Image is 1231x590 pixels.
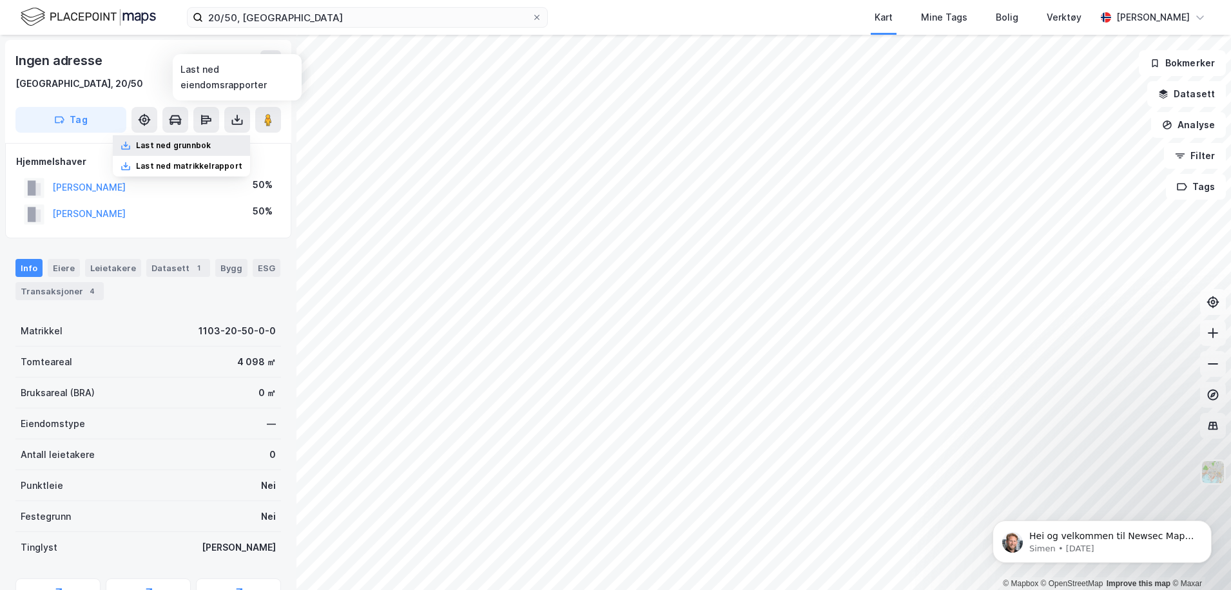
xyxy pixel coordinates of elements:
div: Bygg [215,259,247,277]
button: Datasett [1147,81,1226,107]
div: 4 [86,285,99,298]
div: 1103-20-50-0-0 [199,323,276,339]
div: — [267,416,276,432]
div: 0 ㎡ [258,385,276,401]
div: Festegrunn [21,509,71,524]
div: 0 [269,447,276,462]
div: 1 [192,262,205,274]
div: Punktleie [21,478,63,493]
div: Datasett [146,259,210,277]
div: [GEOGRAPHIC_DATA], 20/50 [15,76,143,91]
div: Kart [875,10,893,25]
div: Tomteareal [21,354,72,370]
button: Bokmerker [1139,50,1226,76]
button: Tag [15,107,126,133]
div: Nei [261,509,276,524]
div: Verktøy [1047,10,1081,25]
div: Tinglyst [21,540,57,555]
button: Filter [1164,143,1226,169]
img: logo.f888ab2527a4732fd821a326f86c7f29.svg [21,6,156,28]
div: Transaksjoner [15,282,104,300]
div: Bolig [996,10,1018,25]
div: 50% [253,177,273,193]
div: ESG [253,259,280,277]
div: Leietakere [85,259,141,277]
div: Nei [261,478,276,493]
div: 4 098 ㎡ [237,354,276,370]
input: Søk på adresse, matrikkel, gårdeiere, leietakere eller personer [203,8,532,27]
a: Improve this map [1107,579,1170,588]
a: OpenStreetMap [1041,579,1103,588]
div: Eiendomstype [21,416,85,432]
div: Antall leietakere [21,447,95,462]
div: 50% [253,204,273,219]
button: Tags [1166,174,1226,200]
a: Mapbox [1003,579,1038,588]
div: Mine Tags [921,10,967,25]
div: [PERSON_NAME] [1116,10,1190,25]
div: Hjemmelshaver [16,154,280,169]
div: Ingen adresse [15,50,104,71]
div: Last ned matrikkelrapport [136,161,242,171]
div: Info [15,259,43,277]
iframe: Intercom notifications message [973,493,1231,584]
div: Matrikkel [21,323,63,339]
div: Eiere [48,259,80,277]
img: Z [1201,460,1225,484]
div: Bruksareal (BRA) [21,385,95,401]
div: Last ned grunnbok [136,140,211,151]
div: [PERSON_NAME] [202,540,276,555]
button: Analyse [1151,112,1226,138]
